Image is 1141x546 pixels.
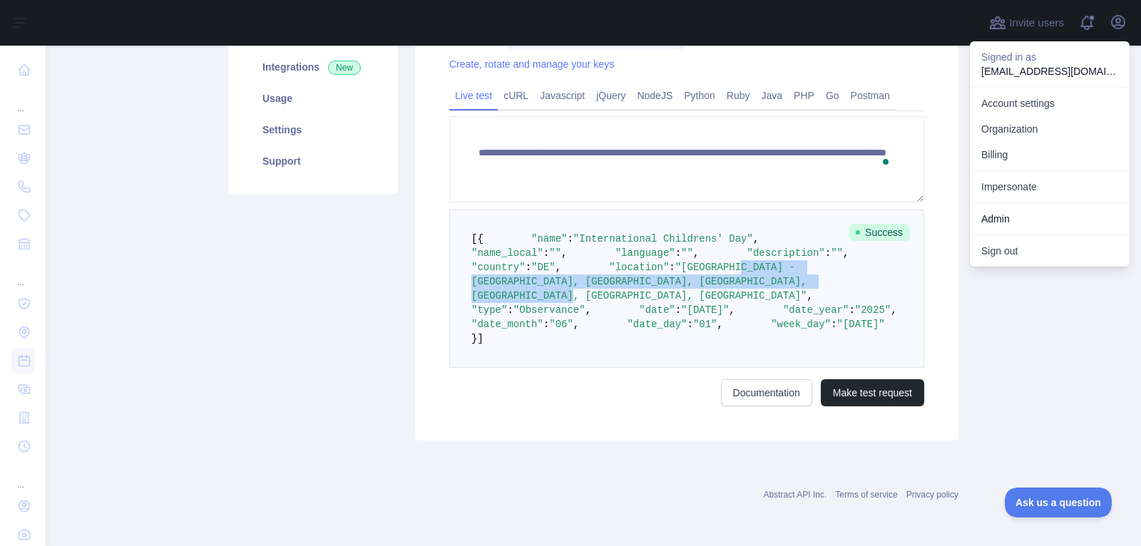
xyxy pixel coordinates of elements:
[477,233,483,244] span: {
[609,262,669,273] span: "location"
[855,304,891,316] span: "2025"
[513,304,585,316] span: "Observance"
[561,247,567,259] span: ,
[729,304,735,316] span: ,
[507,304,513,316] span: :
[471,247,543,259] span: "name_local"
[831,319,836,330] span: :
[471,233,477,244] span: [
[687,319,692,330] span: :
[471,333,477,344] span: }
[970,142,1130,168] button: Billing
[678,84,721,107] a: Python
[1009,15,1064,31] span: Invite users
[531,233,567,244] span: "name"
[756,84,789,107] a: Java
[681,247,693,259] span: ""
[675,247,681,259] span: :
[986,11,1067,34] button: Invite users
[970,116,1130,142] a: Organization
[471,319,543,330] span: "date_month"
[788,84,820,107] a: PHP
[639,304,675,316] span: "date"
[681,304,729,316] span: "[DATE]"
[845,84,896,107] a: Postman
[245,114,381,145] a: Settings
[970,174,1130,200] a: Impersonate
[669,262,675,273] span: :
[245,145,381,177] a: Support
[970,91,1130,116] a: Account settings
[543,247,549,259] span: :
[449,84,498,107] a: Live test
[970,206,1130,232] a: Admin
[449,58,614,70] a: Create, rotate and manage your keys
[498,84,534,107] a: cURL
[721,379,812,406] a: Documentation
[849,224,910,241] span: Success
[825,247,831,259] span: :
[543,319,549,330] span: :
[328,61,361,75] span: New
[970,238,1130,264] button: Sign out
[693,319,717,330] span: "01"
[471,304,507,316] span: "type"
[831,247,843,259] span: ""
[471,262,813,302] span: "[GEOGRAPHIC_DATA] - [GEOGRAPHIC_DATA], [GEOGRAPHIC_DATA], [GEOGRAPHIC_DATA], [GEOGRAPHIC_DATA], ...
[906,490,958,500] a: Privacy policy
[843,247,849,259] span: ,
[821,379,924,406] button: Make test request
[675,304,681,316] span: :
[807,290,812,302] span: ,
[981,64,1118,78] p: [EMAIL_ADDRESS][DOMAIN_NAME]
[849,304,854,316] span: :
[783,304,849,316] span: "date_year"
[590,84,631,107] a: jQuery
[534,84,590,107] a: Javascript
[771,319,831,330] span: "week_day"
[820,84,845,107] a: Go
[11,86,34,114] div: ...
[747,247,825,259] span: "description"
[549,319,573,330] span: "06"
[11,462,34,490] div: ...
[567,233,573,244] span: :
[245,51,381,83] a: Integrations New
[471,262,526,273] span: "country"
[1005,488,1112,517] iframe: Toggle Customer Support
[891,304,896,316] span: ,
[449,116,924,202] textarea: To enrich screen reader interactions, please activate Accessibility in Grammarly extension settings
[717,319,723,330] span: ,
[11,259,34,288] div: ...
[835,490,897,500] a: Terms of service
[631,84,678,107] a: NodeJS
[981,50,1118,64] p: Signed in as
[764,490,827,500] a: Abstract API Inc.
[753,233,759,244] span: ,
[837,319,885,330] span: "[DATE]"
[556,262,561,273] span: ,
[245,83,381,114] a: Usage
[477,333,483,344] span: ]
[615,247,675,259] span: "language"
[531,262,556,273] span: "DE"
[573,319,579,330] span: ,
[721,84,756,107] a: Ruby
[585,304,591,316] span: ,
[549,247,561,259] span: ""
[627,319,687,330] span: "date_day"
[526,262,531,273] span: :
[573,233,753,244] span: "International Childrens' Day"
[693,247,699,259] span: ,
